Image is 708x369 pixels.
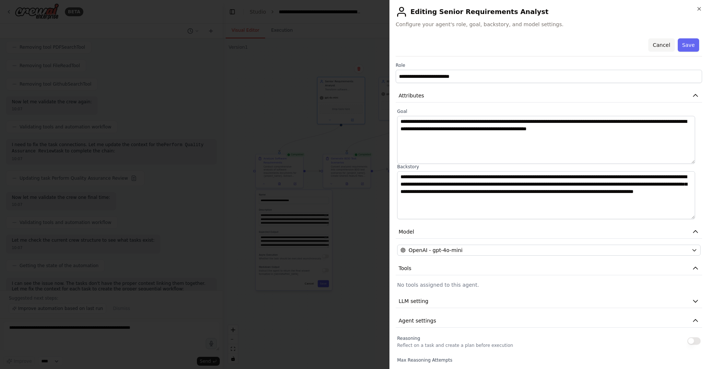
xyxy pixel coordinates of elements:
button: OpenAI - gpt-4o-mini [397,245,701,256]
span: Agent settings [399,317,436,324]
label: Goal [397,108,701,114]
label: Role [396,62,702,68]
span: Reasoning [397,336,420,341]
button: LLM setting [396,294,702,308]
button: Attributes [396,89,702,103]
p: No tools assigned to this agent. [397,281,701,289]
span: OpenAI - gpt-4o-mini [409,246,462,254]
p: Reflect on a task and create a plan before execution [397,342,513,348]
button: Model [396,225,702,239]
span: LLM setting [399,297,428,305]
button: Tools [396,262,702,275]
h2: Editing Senior Requirements Analyst [396,6,702,18]
span: Configure your agent's role, goal, backstory, and model settings. [396,21,702,28]
button: Save [678,38,699,52]
span: Attributes [399,92,424,99]
button: Cancel [648,38,674,52]
span: Model [399,228,414,235]
button: Agent settings [396,314,702,328]
label: Backstory [397,164,701,170]
label: Max Reasoning Attempts [397,357,701,363]
span: Tools [399,265,412,272]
